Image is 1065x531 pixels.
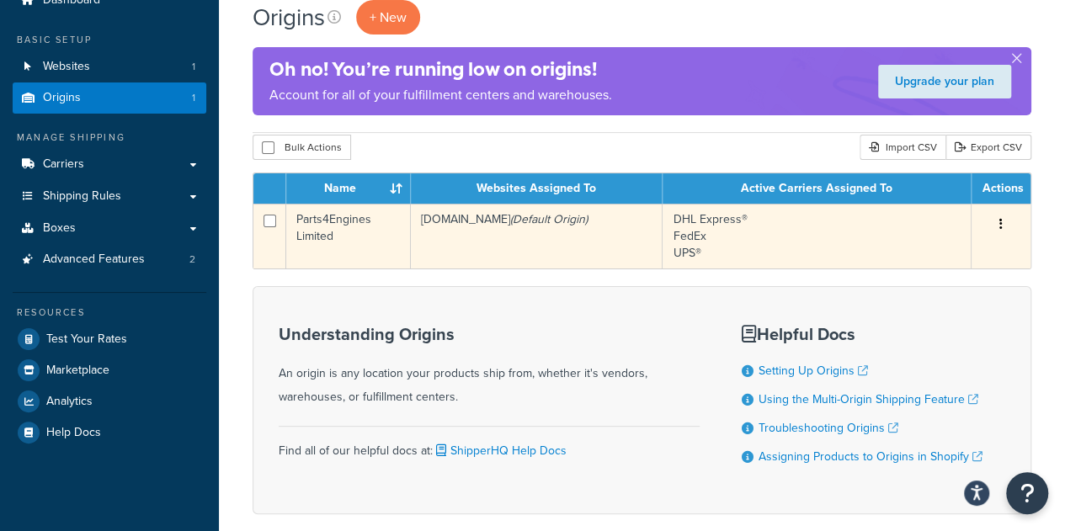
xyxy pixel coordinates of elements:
[370,8,407,27] span: + New
[13,51,206,82] li: Websites
[13,213,206,244] a: Boxes
[46,426,101,440] span: Help Docs
[13,82,206,114] a: Origins 1
[13,33,206,47] div: Basic Setup
[13,244,206,275] li: Advanced Features
[192,91,195,105] span: 1
[269,56,612,83] h4: Oh no! You’re running low on origins!
[759,419,898,437] a: Troubleshooting Origins
[13,130,206,145] div: Manage Shipping
[510,210,588,228] i: (Default Origin)
[269,83,612,107] p: Account for all of your fulfillment centers and warehouses.
[43,91,81,105] span: Origins
[43,189,121,204] span: Shipping Rules
[279,426,700,463] div: Find all of our helpful docs at:
[189,252,195,267] span: 2
[286,173,411,204] th: Name : activate to sort column ascending
[860,135,945,160] div: Import CSV
[253,1,325,34] h1: Origins
[13,305,206,320] div: Resources
[43,60,90,74] span: Websites
[43,252,145,267] span: Advanced Features
[411,173,663,204] th: Websites Assigned To
[759,390,978,408] a: Using the Multi-Origin Shipping Feature
[253,135,351,160] button: Bulk Actions
[759,448,982,465] a: Assigning Products to Origins in Shopify
[759,362,868,380] a: Setting Up Origins
[13,386,206,417] a: Analytics
[433,442,567,459] a: ShipperHQ Help Docs
[279,325,700,409] div: An origin is any location your products ship from, whether it's vendors, warehouses, or fulfillme...
[13,82,206,114] li: Origins
[46,395,93,409] span: Analytics
[663,173,972,204] th: Active Carriers Assigned To
[13,51,206,82] a: Websites 1
[43,221,76,236] span: Boxes
[13,149,206,180] a: Carriers
[13,181,206,212] a: Shipping Rules
[279,325,700,343] h3: Understanding Origins
[286,204,411,268] td: Parts4Engines Limited
[945,135,1031,160] a: Export CSV
[192,60,195,74] span: 1
[1006,472,1048,514] button: Open Resource Center
[13,355,206,385] a: Marketplace
[663,204,972,268] td: DHL Express® FedEx UPS®
[13,244,206,275] a: Advanced Features 2
[411,204,663,268] td: [DOMAIN_NAME]
[972,173,1030,204] th: Actions
[13,417,206,448] a: Help Docs
[878,65,1011,98] a: Upgrade your plan
[13,324,206,354] a: Test Your Rates
[46,332,127,347] span: Test Your Rates
[46,364,109,378] span: Marketplace
[742,325,982,343] h3: Helpful Docs
[43,157,84,172] span: Carriers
